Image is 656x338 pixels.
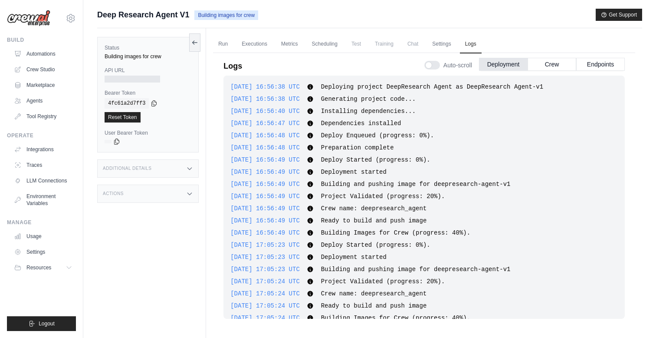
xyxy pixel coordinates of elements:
[321,193,445,200] span: Project Validated (progress: 20%).
[7,132,76,139] div: Operate
[321,315,470,321] span: Building Images for Crew (progress: 40%).
[321,278,445,285] span: Project Validated (progress: 20%).
[402,35,423,53] span: Chat is not available until the deployment is complete
[10,47,76,61] a: Automations
[10,245,76,259] a: Settings
[321,181,511,188] span: Building and pushing image for deepresearch-agent-v1
[321,169,387,176] span: Deployment started
[105,112,141,123] a: Reset Token
[321,266,511,273] span: Building and pushing image for deepresearch-agent-v1
[596,9,642,21] button: Get Support
[230,132,300,139] span: [DATE] 16:56:48 UTC
[10,63,76,76] a: Crew Studio
[230,156,300,163] span: [DATE] 16:56:49 UTC
[10,158,76,172] a: Traces
[613,296,656,338] iframe: Chat Widget
[321,156,430,163] span: Deploy Started (progress: 0%).
[7,316,76,331] button: Logout
[230,83,300,90] span: [DATE] 16:56:38 UTC
[443,61,472,70] span: Auto-scroll
[105,89,191,96] label: Bearer Token
[103,191,124,196] h3: Actions
[97,9,189,21] span: Deep Research Agent V1
[10,94,76,108] a: Agents
[613,296,656,338] div: Widget de chat
[321,96,416,103] span: Generating project code...
[230,193,300,200] span: [DATE] 16:56:49 UTC
[103,166,151,171] h3: Additional Details
[576,58,625,71] button: Endpoints
[230,108,300,115] span: [DATE] 16:56:40 UTC
[230,290,300,297] span: [DATE] 17:05:24 UTC
[105,53,191,60] div: Building images for crew
[105,67,191,74] label: API URL
[194,10,258,20] span: Building images for crew
[10,109,76,123] a: Tool Registry
[230,181,300,188] span: [DATE] 16:56:49 UTC
[10,142,76,156] a: Integrations
[230,315,300,321] span: [DATE] 17:05:24 UTC
[10,229,76,243] a: Usage
[321,205,427,212] span: Crew name: deepresearch_agent
[230,229,300,236] span: [DATE] 16:56:49 UTC
[321,302,427,309] span: Ready to build and push image
[321,254,387,261] span: Deployment started
[105,44,191,51] label: Status
[230,217,300,224] span: [DATE] 16:56:49 UTC
[321,132,434,139] span: Deploy Enqueued (progress: 0%).
[276,35,303,53] a: Metrics
[230,302,300,309] span: [DATE] 17:05:24 UTC
[230,120,300,127] span: [DATE] 16:56:47 UTC
[7,219,76,226] div: Manage
[10,261,76,275] button: Resources
[230,96,300,103] span: [DATE] 16:56:38 UTC
[230,266,300,273] span: [DATE] 17:05:23 UTC
[460,35,482,53] a: Logs
[346,35,366,53] span: Test
[230,278,300,285] span: [DATE] 17:05:24 UTC
[230,254,300,261] span: [DATE] 17:05:23 UTC
[39,320,55,327] span: Logout
[321,217,427,224] span: Ready to build and push image
[7,10,50,27] img: Logo
[105,129,191,136] label: User Bearer Token
[230,144,300,151] span: [DATE] 16:56:48 UTC
[321,242,430,249] span: Deploy Started (progress: 0%).
[230,169,300,176] span: [DATE] 16:56:49 UTC
[321,229,470,236] span: Building Images for Crew (progress: 40%).
[321,108,416,115] span: Installing dependencies...
[7,36,76,43] div: Build
[236,35,272,53] a: Executions
[10,189,76,210] a: Environment Variables
[26,264,51,271] span: Resources
[307,35,343,53] a: Scheduling
[321,120,401,127] span: Dependencies installed
[321,83,543,90] span: Deploying project DeepResearch Agent as DeepResearch Agent-v1
[528,58,576,71] button: Crew
[230,205,300,212] span: [DATE] 16:56:49 UTC
[321,144,394,151] span: Preparation complete
[10,78,76,92] a: Marketplace
[105,98,149,109] code: 4fc61a2d7ff3
[223,60,242,72] p: Logs
[427,35,456,53] a: Settings
[370,35,399,53] span: Training is not available until the deployment is complete
[213,35,233,53] a: Run
[10,174,76,188] a: LLM Connections
[479,58,528,71] button: Deployment
[321,290,427,297] span: Crew name: deepresearch_agent
[230,242,300,249] span: [DATE] 17:05:23 UTC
